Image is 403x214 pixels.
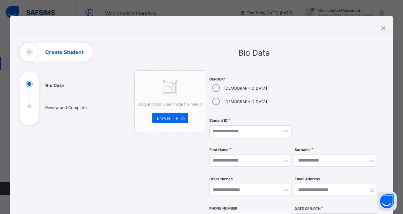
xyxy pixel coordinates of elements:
[209,177,233,181] label: Other Names
[134,70,206,133] div: Drag and drop your image file here orBrowse File
[295,207,320,211] label: Date of Birth
[45,50,83,55] h1: Create Student
[238,48,270,58] span: Bio Data
[209,206,237,211] label: Phone Number
[137,102,203,107] span: Drag and drop your image file here or
[380,22,386,33] div: ×
[224,99,267,104] label: [DEMOGRAPHIC_DATA]
[157,116,178,121] span: Browse File
[295,177,320,181] label: Email Address
[295,148,311,152] label: Surname
[378,192,397,211] button: Open asap
[209,118,227,123] label: Student ID
[209,77,291,81] span: Gender
[209,148,228,152] label: First Name
[224,86,267,91] label: [DEMOGRAPHIC_DATA]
